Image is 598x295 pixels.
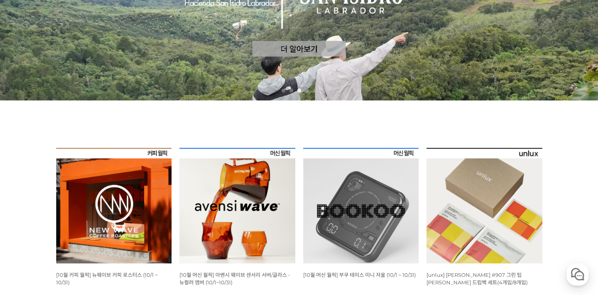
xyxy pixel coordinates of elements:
a: 3 [297,89,301,93]
img: [10월 머신 월픽] 부쿠 테미스 미니 저울 (10/1 ~ 10/31) [303,148,419,264]
a: 4 [305,89,309,93]
span: 홈 [25,241,30,248]
a: 홈 [2,229,52,249]
a: 대화 [52,229,102,249]
a: [10월 머신 월픽] 부쿠 테미스 미니 저울 (10/1 ~ 10/31) [303,272,416,278]
a: 1 [281,89,285,93]
a: 설정 [102,229,152,249]
a: [unlux] [PERSON_NAME] #907 그린 팁 [PERSON_NAME] 드립백 세트(4개입/8개입) [426,272,528,286]
a: 2 [289,89,293,93]
a: [10월 커피 월픽] 뉴웨이브 커피 로스터스 (10/1 ~ 10/31) [56,272,158,286]
img: [10월 머신 월픽] 아벤시 웨이브 센서리 서버/글라스 - 뉴컬러 앰버 (10/1~10/31) [179,148,295,264]
a: 5 [313,89,317,93]
img: [unlux] 파나마 잰슨 #907 그린 팁 게이샤 워시드 드립백 세트(4개입/8개입) [426,148,542,264]
img: [10월 커피 월픽] 뉴웨이브 커피 로스터스 (10/1 ~ 10/31) [56,148,172,264]
span: 설정 [122,241,132,248]
span: 대화 [72,242,82,248]
a: [10월 머신 월픽] 아벤시 웨이브 센서리 서버/글라스 - 뉴컬러 앰버 (10/1~10/31) [179,272,290,286]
